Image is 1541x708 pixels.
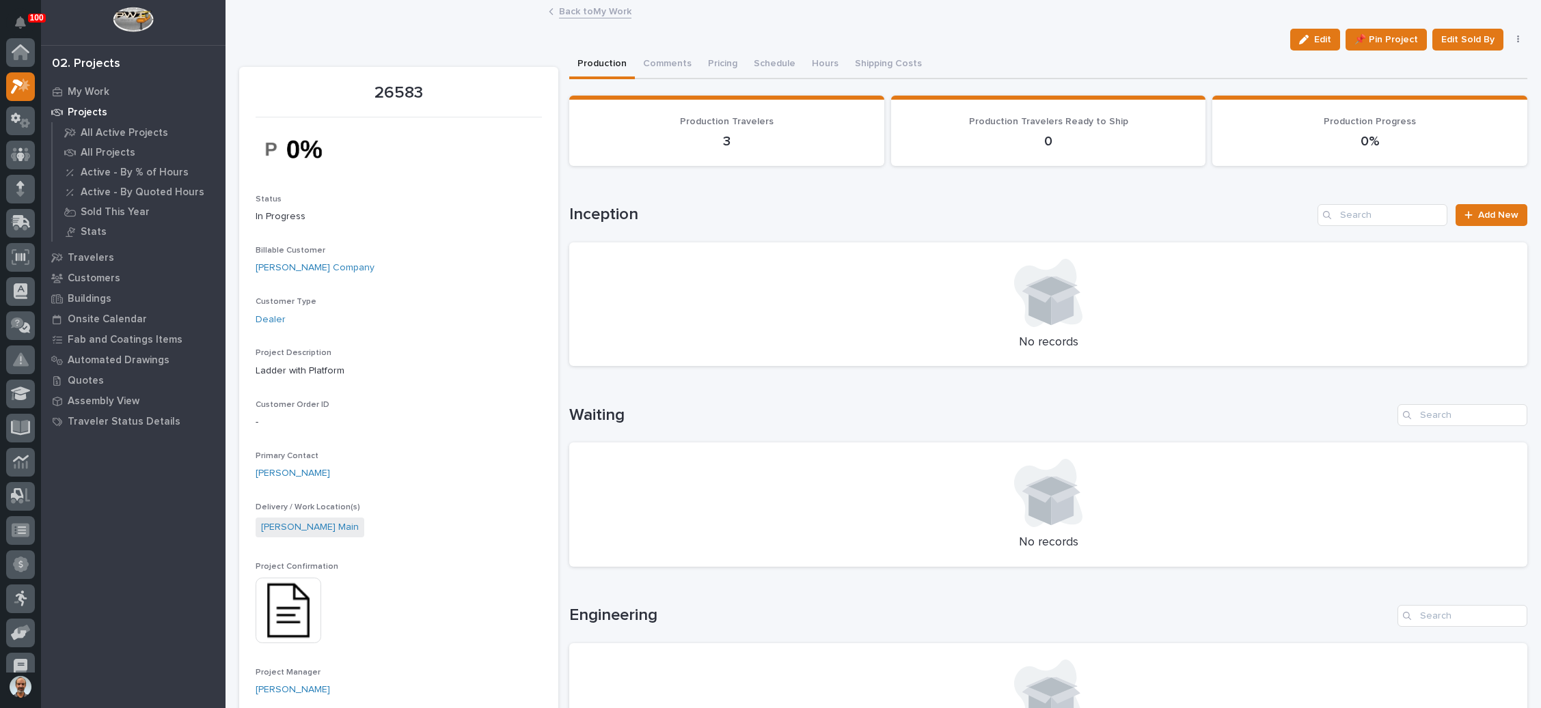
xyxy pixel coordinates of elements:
input: Search [1318,204,1447,226]
p: Travelers [68,252,114,264]
a: [PERSON_NAME] [256,683,330,697]
a: Sold This Year [53,202,226,221]
span: Project Description [256,349,331,357]
span: Customer Type [256,298,316,306]
span: Add New [1478,210,1518,220]
p: Quotes [68,375,104,387]
button: Pricing [700,51,746,79]
span: Project Manager [256,668,321,677]
div: Notifications100 [17,16,35,38]
button: Notifications [6,8,35,37]
a: Assembly View [41,391,226,411]
a: All Projects [53,143,226,162]
a: Quotes [41,370,226,391]
button: users-avatar [6,672,35,701]
p: Customers [68,272,120,285]
button: Comments [635,51,700,79]
a: [PERSON_NAME] Company [256,261,374,275]
h1: Engineering [569,606,1392,625]
span: Customer Order ID [256,401,329,409]
button: Production [569,51,635,79]
button: 📌 Pin Project [1346,29,1427,51]
a: Customers [41,268,226,288]
a: Active - By % of Hours [53,162,226,182]
button: Edit Sold By [1432,29,1503,51]
h1: Waiting [569,406,1392,425]
a: My Work [41,81,226,102]
p: Active - By % of Hours [81,167,189,179]
span: 📌 Pin Project [1354,31,1418,48]
a: Onsite Calendar [41,309,226,329]
a: Fab and Coatings Items [41,329,226,350]
p: Ladder with Platform [256,364,542,378]
input: Search [1397,404,1527,426]
p: 100 [30,13,44,23]
h1: Inception [569,205,1312,225]
p: No records [586,535,1511,550]
p: 0% [1229,133,1511,150]
img: Workspace Logo [113,7,153,32]
p: 3 [586,133,868,150]
span: Status [256,195,282,203]
p: Projects [68,107,107,119]
p: Onsite Calendar [68,313,147,326]
a: Traveler Status Details [41,411,226,431]
button: Schedule [746,51,804,79]
a: Projects [41,102,226,122]
p: Stats [81,226,107,238]
span: Primary Contact [256,452,318,460]
span: Delivery / Work Location(s) [256,503,360,511]
p: - [256,415,542,429]
p: 0 [908,133,1190,150]
button: Shipping Costs [847,51,930,79]
div: 02. Projects [52,57,120,72]
span: Project Confirmation [256,563,338,571]
button: Hours [804,51,847,79]
a: Stats [53,222,226,241]
p: Sold This Year [81,206,150,218]
p: Assembly View [68,395,139,408]
p: 26583 [256,83,542,103]
span: Production Travelers [680,117,774,126]
img: poPmlxkRBDqImTDyiRe5Z4H9C26xXFv5W9T5fh-zQKU [256,126,358,173]
a: Add New [1456,204,1527,226]
p: Active - By Quoted Hours [81,186,204,199]
button: Edit [1290,29,1340,51]
p: All Active Projects [81,127,168,139]
p: All Projects [81,147,135,159]
span: Edit Sold By [1441,31,1495,48]
p: Traveler Status Details [68,416,180,428]
a: [PERSON_NAME] [256,466,330,481]
a: Active - By Quoted Hours [53,182,226,201]
a: Dealer [256,313,286,327]
p: Automated Drawings [68,354,169,367]
p: No records [586,335,1511,350]
p: Fab and Coatings Items [68,334,182,346]
span: Billable Customer [256,246,325,255]
span: Edit [1314,33,1331,46]
a: Automated Drawings [41,350,226,370]
input: Search [1397,605,1527,627]
p: My Work [68,86,109,98]
span: Production Travelers Ready to Ship [969,117,1128,126]
p: In Progress [256,210,542,224]
a: Travelers [41,247,226,268]
a: Back toMy Work [559,3,631,18]
p: Buildings [68,293,111,305]
a: [PERSON_NAME] Main [261,520,359,535]
a: All Active Projects [53,123,226,142]
span: Production Progress [1324,117,1416,126]
a: Buildings [41,288,226,309]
